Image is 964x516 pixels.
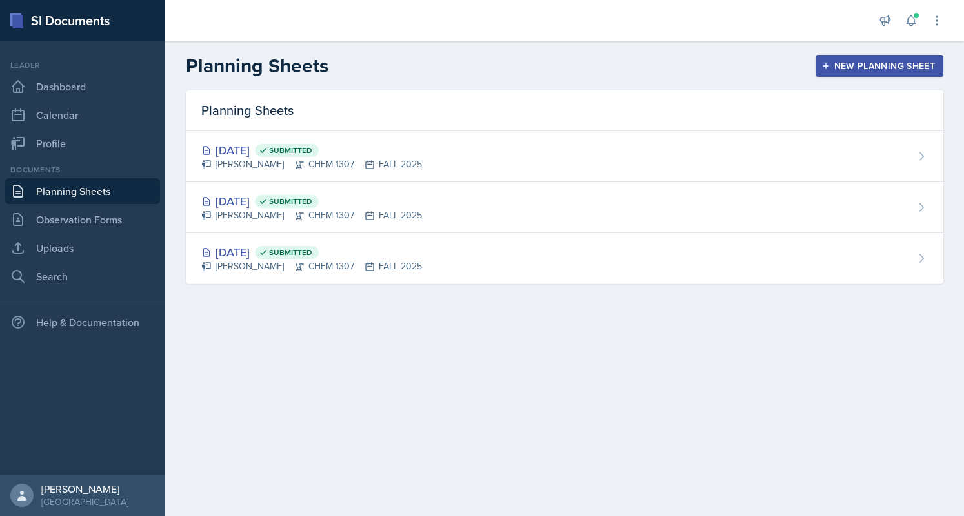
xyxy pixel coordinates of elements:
[269,247,312,258] span: Submitted
[201,209,422,222] div: [PERSON_NAME] CHEM 1307 FALL 2025
[5,207,160,232] a: Observation Forms
[5,59,160,71] div: Leader
[824,61,935,71] div: New Planning Sheet
[186,90,943,131] div: Planning Sheets
[186,131,943,182] a: [DATE] Submitted [PERSON_NAME]CHEM 1307FALL 2025
[41,482,128,495] div: [PERSON_NAME]
[201,260,422,273] div: [PERSON_NAME] CHEM 1307 FALL 2025
[41,495,128,508] div: [GEOGRAPHIC_DATA]
[186,233,943,284] a: [DATE] Submitted [PERSON_NAME]CHEM 1307FALL 2025
[5,164,160,176] div: Documents
[5,102,160,128] a: Calendar
[5,178,160,204] a: Planning Sheets
[201,243,422,261] div: [DATE]
[5,235,160,261] a: Uploads
[5,130,160,156] a: Profile
[186,54,328,77] h2: Planning Sheets
[5,309,160,335] div: Help & Documentation
[201,141,422,159] div: [DATE]
[816,55,943,77] button: New Planning Sheet
[186,182,943,233] a: [DATE] Submitted [PERSON_NAME]CHEM 1307FALL 2025
[201,158,422,171] div: [PERSON_NAME] CHEM 1307 FALL 2025
[201,192,422,210] div: [DATE]
[269,145,312,156] span: Submitted
[5,263,160,289] a: Search
[269,196,312,207] span: Submitted
[5,74,160,99] a: Dashboard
